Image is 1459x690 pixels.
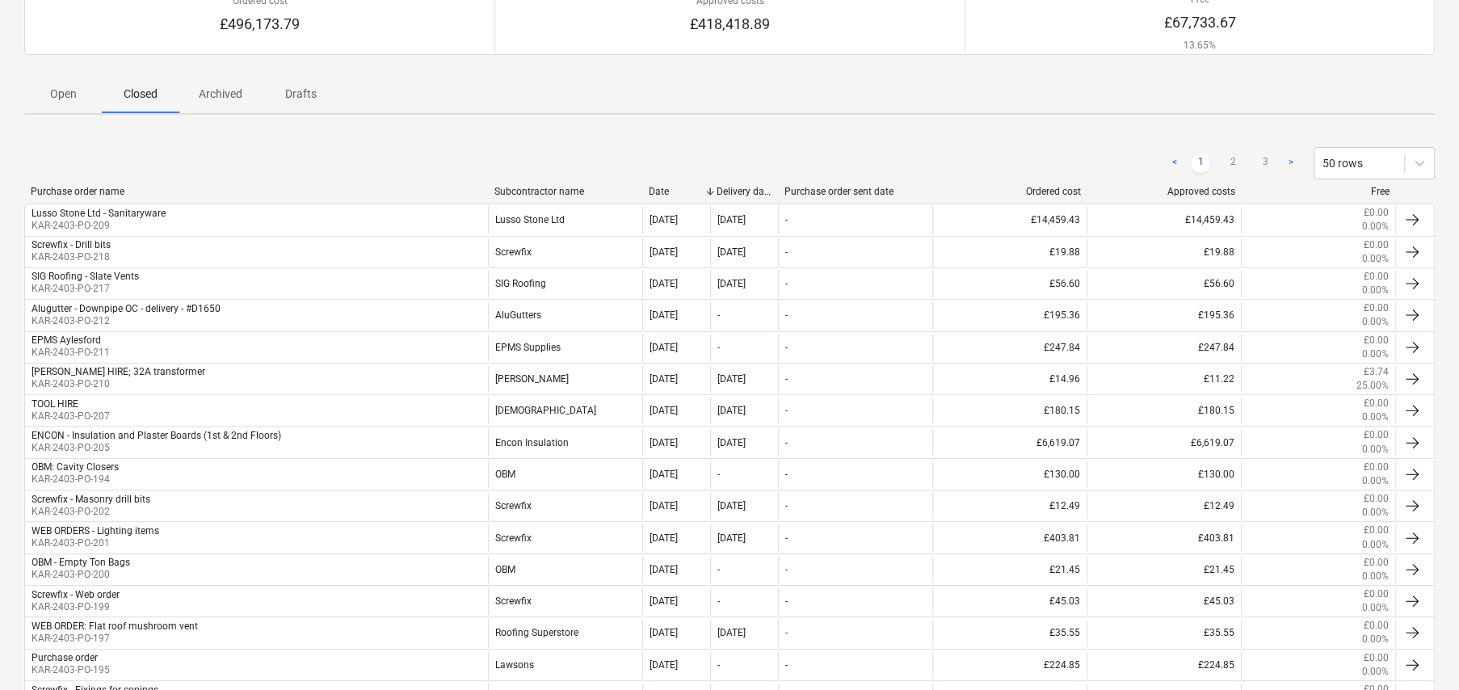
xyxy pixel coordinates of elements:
p: 0.00% [1362,474,1389,488]
div: [DATE] [717,405,746,416]
div: Alugutter - Downpipe OC - delivery - #D1650 [32,303,221,314]
div: SIG Roofing - Slate Vents [32,271,139,282]
div: Screwfix [488,492,642,520]
div: Encon Insulation [488,428,642,456]
div: [DATE] [650,659,678,671]
p: £0.00 [1364,334,1389,347]
div: [DATE] [717,437,746,448]
div: [DEMOGRAPHIC_DATA] [488,397,642,424]
div: AluGutters [488,301,642,329]
div: - [785,246,788,258]
p: KAR-2403-PO-202 [32,505,150,519]
div: [DATE] [650,214,678,225]
p: KAR-2403-PO-200 [32,568,130,582]
p: £0.00 [1364,238,1389,252]
p: £3.74 [1364,365,1389,379]
div: [DATE] [650,532,678,544]
div: £6,619.07 [1087,428,1241,456]
div: [DATE] [650,595,678,607]
div: [DATE] [650,246,678,258]
div: - [717,469,720,480]
div: - [717,342,720,353]
p: KAR-2403-PO-197 [32,632,198,646]
div: OBM - Empty Ton Bags [32,557,130,568]
div: £6,619.07 [932,428,1087,456]
div: £247.84 [1087,334,1241,361]
div: [DATE] [717,373,746,385]
p: Archived [199,86,242,103]
div: [DATE] [717,627,746,638]
p: KAR-2403-PO-201 [32,536,159,550]
div: £11.22 [1087,365,1241,393]
div: - [785,500,788,511]
div: £12.49 [932,492,1087,520]
div: WEB ORDER: Flat roof mushroom vent [32,621,198,632]
p: 0.00% [1362,315,1389,329]
div: - [717,595,720,607]
div: [DATE] [650,405,678,416]
div: TOOL HIRE [32,398,78,410]
div: £12.49 [1087,492,1241,520]
div: £224.85 [1087,651,1241,679]
div: - [785,627,788,638]
div: £45.03 [932,587,1087,615]
p: KAR-2403-PO-194 [32,473,119,486]
div: £130.00 [932,461,1087,488]
p: Closed [121,86,160,103]
div: £19.88 [932,238,1087,266]
div: Delivery date [717,186,772,197]
p: KAR-2403-PO-217 [32,282,139,296]
div: Date [649,186,704,197]
div: £195.36 [932,301,1087,329]
p: 25.00% [1356,379,1389,393]
p: 0.00% [1362,601,1389,615]
p: KAR-2403-PO-199 [32,600,120,614]
div: £403.81 [1087,524,1241,551]
iframe: Chat Widget [1378,612,1459,690]
div: £35.55 [932,619,1087,646]
div: £195.36 [1087,301,1241,329]
p: 13.65% [1163,39,1235,53]
p: £0.00 [1364,397,1389,410]
div: [DATE] [717,278,746,289]
p: £0.00 [1364,556,1389,570]
div: £224.85 [932,651,1087,679]
div: £35.55 [1087,619,1241,646]
div: £180.15 [1087,397,1241,424]
p: KAR-2403-PO-207 [32,410,110,423]
div: - [785,373,788,385]
div: [DATE] [650,564,678,575]
div: [DATE] [650,469,678,480]
div: WEB ORDERS - Lighting items [32,525,159,536]
div: [DATE] [650,627,678,638]
p: KAR-2403-PO-205 [32,441,281,455]
p: £0.00 [1364,206,1389,220]
div: EPMS Supplies [488,334,642,361]
p: £0.00 [1364,651,1389,665]
p: KAR-2403-PO-210 [32,377,205,391]
div: - [785,214,788,225]
a: Page 1 is your current page [1191,154,1210,173]
div: Lusso Stone Ltd [488,206,642,234]
p: 0.00% [1362,665,1389,679]
div: OBM: Cavity Closers [32,461,119,473]
div: Screwfix - Drill bits [32,239,111,250]
p: 0.00% [1362,220,1389,234]
a: Next page [1281,154,1301,173]
div: - [717,659,720,671]
div: £21.45 [1087,556,1241,583]
p: KAR-2403-PO-212 [32,314,221,328]
p: 0.00% [1362,284,1389,297]
div: £56.60 [932,270,1087,297]
div: Subcontractor name [494,186,636,197]
div: - [785,659,788,671]
div: [DATE] [650,373,678,385]
div: [PERSON_NAME] HIRE; 32A transformer [32,366,205,377]
div: [DATE] [650,342,678,353]
div: [PERSON_NAME] [488,365,642,393]
div: - [785,595,788,607]
div: £19.88 [1087,238,1241,266]
div: Screwfix [488,238,642,266]
div: Screwfix - Web order [32,589,120,600]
